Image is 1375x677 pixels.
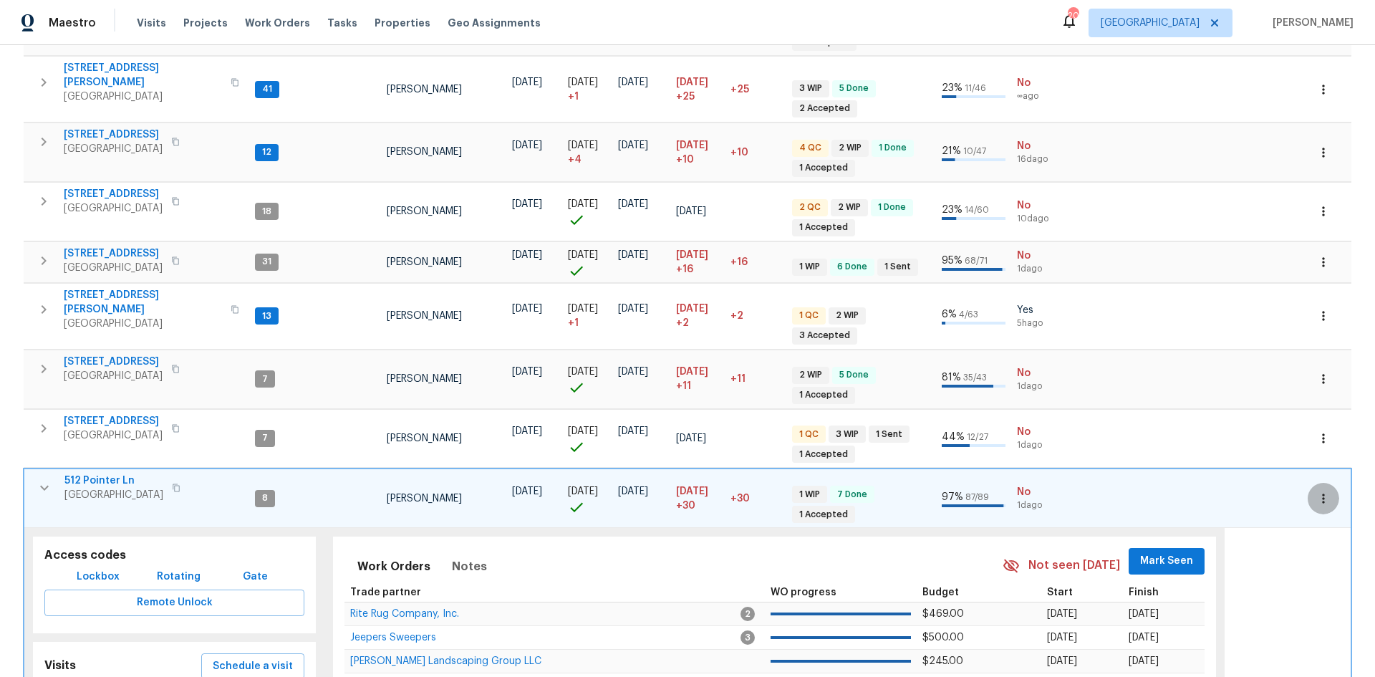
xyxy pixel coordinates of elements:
span: 21 % [942,146,961,156]
span: [DATE] [568,77,598,87]
a: Rite Rug Company, Inc. [350,610,459,618]
td: Project started on time [562,409,612,468]
td: 30 day(s) past target finish date [725,469,786,527]
span: [DATE] [568,486,598,496]
span: +10 [730,148,748,158]
span: [PERSON_NAME] [387,206,462,216]
span: Not seen [DATE] [1028,557,1120,574]
span: [GEOGRAPHIC_DATA] [64,261,163,275]
span: 97 % [942,492,963,502]
span: 87 / 89 [965,493,989,501]
span: [DATE] [1047,609,1077,619]
span: [PERSON_NAME] [387,374,462,384]
td: 10 day(s) past target finish date [725,123,786,182]
span: [DATE] [618,367,648,377]
span: [DATE] [618,486,648,496]
span: 2 WIP [830,309,864,322]
span: [STREET_ADDRESS][PERSON_NAME] [64,61,222,90]
span: [STREET_ADDRESS] [64,187,163,201]
span: +11 [676,379,691,393]
span: 1d ago [1017,263,1060,275]
span: [DATE] [1047,656,1077,666]
span: 1 WIP [793,489,826,501]
span: [DATE] [512,367,542,377]
span: Jeepers Sweepers [350,633,436,643]
span: 16d ago [1017,153,1060,165]
span: [DATE] [512,486,542,496]
span: Mark Seen [1140,552,1193,570]
span: [DATE] [676,140,708,150]
span: 1 Done [872,201,912,213]
span: [GEOGRAPHIC_DATA] [64,369,163,383]
span: [STREET_ADDRESS][PERSON_NAME] [64,288,222,317]
span: 6 Done [831,261,873,273]
span: 6 % [942,309,957,320]
span: 4 / 63 [959,310,978,319]
span: 7 [256,373,274,385]
span: + 1 [568,90,579,104]
span: No [1017,76,1060,90]
td: Scheduled to finish 25 day(s) late [670,57,725,123]
span: 10 / 47 [963,147,986,155]
span: [STREET_ADDRESS] [64,355,163,369]
span: 68 / 71 [965,256,988,265]
span: [DATE] [568,367,598,377]
span: 3 WIP [830,428,864,441]
span: 18 [256,206,277,218]
span: 1d ago [1017,499,1060,512]
td: 25 day(s) past target finish date [725,57,786,123]
span: 5 Done [834,369,874,381]
span: Notes [452,557,487,577]
td: Project started 1 days late [562,57,612,123]
span: [GEOGRAPHIC_DATA] [64,488,163,502]
span: Rite Rug Company, Inc. [350,609,459,619]
span: [STREET_ADDRESS] [64,414,163,428]
span: $245.00 [922,656,963,666]
td: Scheduled to finish 2 day(s) late [670,283,725,349]
span: 1d ago [1017,439,1060,451]
span: [DATE] [676,367,708,377]
span: No [1017,198,1060,213]
span: 2 WIP [833,142,867,154]
button: Remote Unlock [44,590,304,616]
span: [DATE] [512,250,542,260]
span: +16 [730,257,748,267]
span: 41 [256,83,278,95]
span: [DATE] [676,250,708,260]
span: 3 WIP [793,82,828,95]
span: [DATE] [676,486,708,496]
span: 95 % [942,256,962,266]
span: [DATE] [568,304,598,314]
span: Work Orders [245,16,310,30]
td: 2 day(s) past target finish date [725,283,786,349]
span: + 1 [568,316,579,330]
span: [DATE] [1129,656,1159,666]
span: [DATE] [618,140,648,150]
span: Yes [1017,303,1060,317]
h5: Access codes [44,548,304,563]
span: Lockbox [77,568,120,586]
span: [PERSON_NAME] [1267,16,1354,30]
span: [DATE] [568,140,598,150]
span: [DATE] [618,426,648,436]
span: [STREET_ADDRESS] [64,246,163,261]
button: Gate [233,564,279,590]
span: + 4 [568,153,582,167]
td: Project started on time [562,182,612,241]
span: 23 % [942,205,962,215]
span: 1 Sent [870,428,908,441]
span: Visits [137,16,166,30]
span: +16 [676,262,693,277]
span: 2 WIP [793,369,828,381]
button: Mark Seen [1129,548,1205,575]
span: 1 Sent [879,261,917,273]
span: [DATE] [618,250,648,260]
span: Tasks [327,18,357,28]
span: 1 Accepted [793,221,854,234]
span: 1 WIP [793,261,826,273]
span: 35 / 43 [963,373,987,382]
span: +10 [676,153,694,167]
td: Project started on time [562,350,612,408]
span: Geo Assignments [448,16,541,30]
span: 10d ago [1017,213,1060,225]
